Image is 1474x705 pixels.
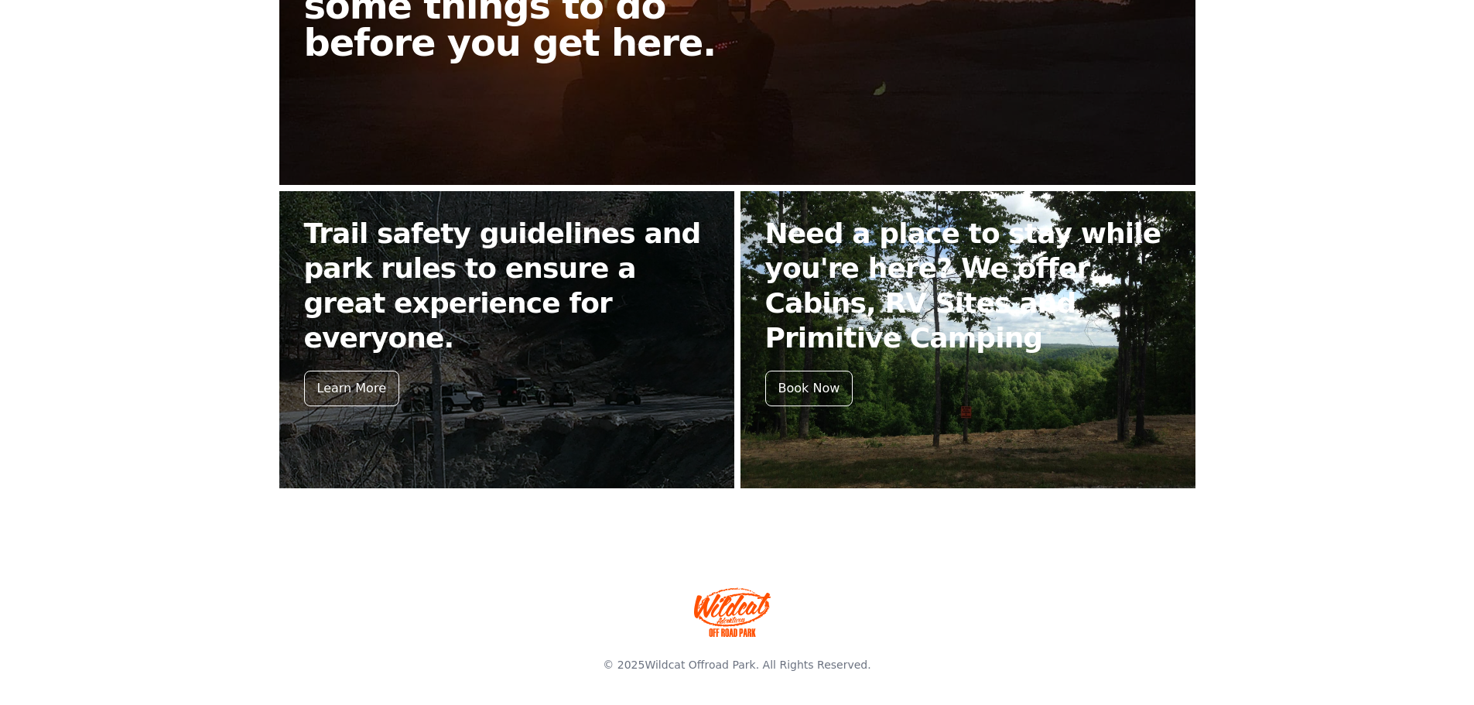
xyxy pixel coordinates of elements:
div: Book Now [765,371,853,406]
h2: Need a place to stay while you're here? We offer Cabins, RV Sites and Primitive Camping [765,216,1171,355]
a: Wildcat Offroad Park [645,659,755,671]
a: Need a place to stay while you're here? We offer Cabins, RV Sites and Primitive Camping Book Now [740,191,1195,488]
span: © 2025 . All Rights Reserved. [603,659,870,671]
img: Wildcat Offroad park [694,587,771,637]
div: Learn More [304,371,399,406]
h2: Trail safety guidelines and park rules to ensure a great experience for everyone. [304,216,710,355]
a: Trail safety guidelines and park rules to ensure a great experience for everyone. Learn More [279,191,734,488]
